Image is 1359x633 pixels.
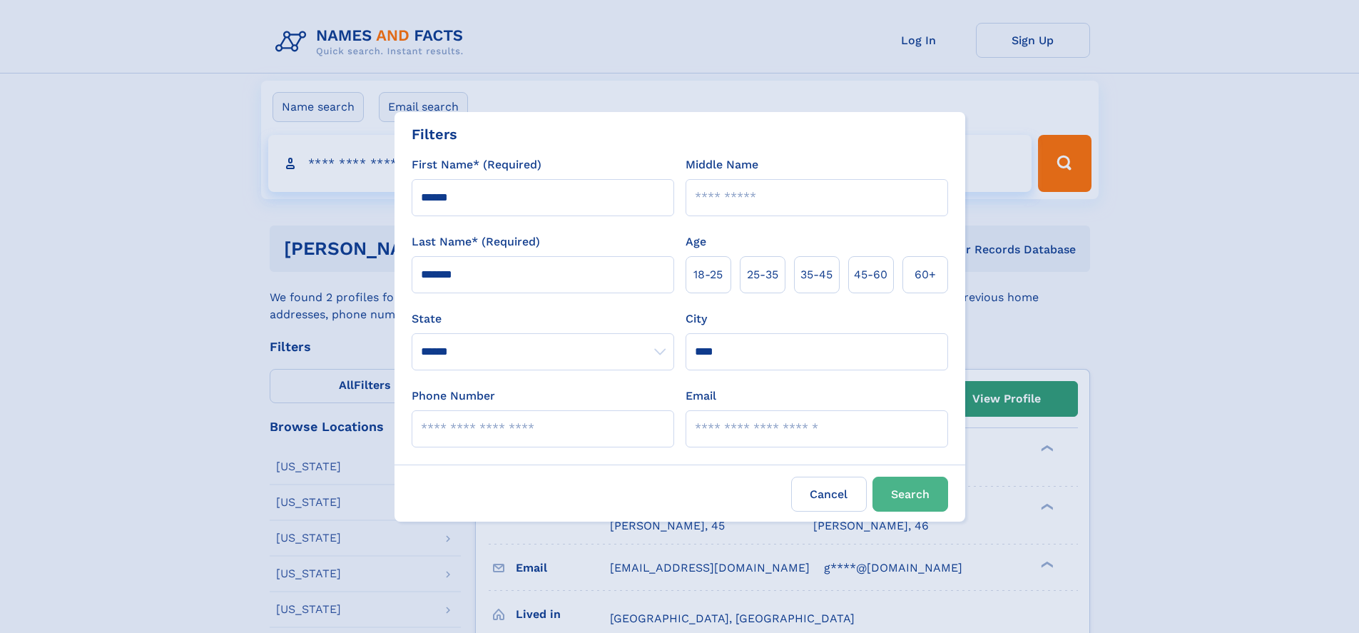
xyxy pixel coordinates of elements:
[800,266,833,283] span: 35‑45
[412,233,540,250] label: Last Name* (Required)
[412,310,674,328] label: State
[686,388,716,405] label: Email
[854,266,887,283] span: 45‑60
[872,477,948,512] button: Search
[791,477,867,512] label: Cancel
[412,123,457,145] div: Filters
[686,156,758,173] label: Middle Name
[686,310,707,328] label: City
[747,266,778,283] span: 25‑35
[412,156,541,173] label: First Name* (Required)
[686,233,706,250] label: Age
[693,266,723,283] span: 18‑25
[412,388,495,405] label: Phone Number
[915,266,936,283] span: 60+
